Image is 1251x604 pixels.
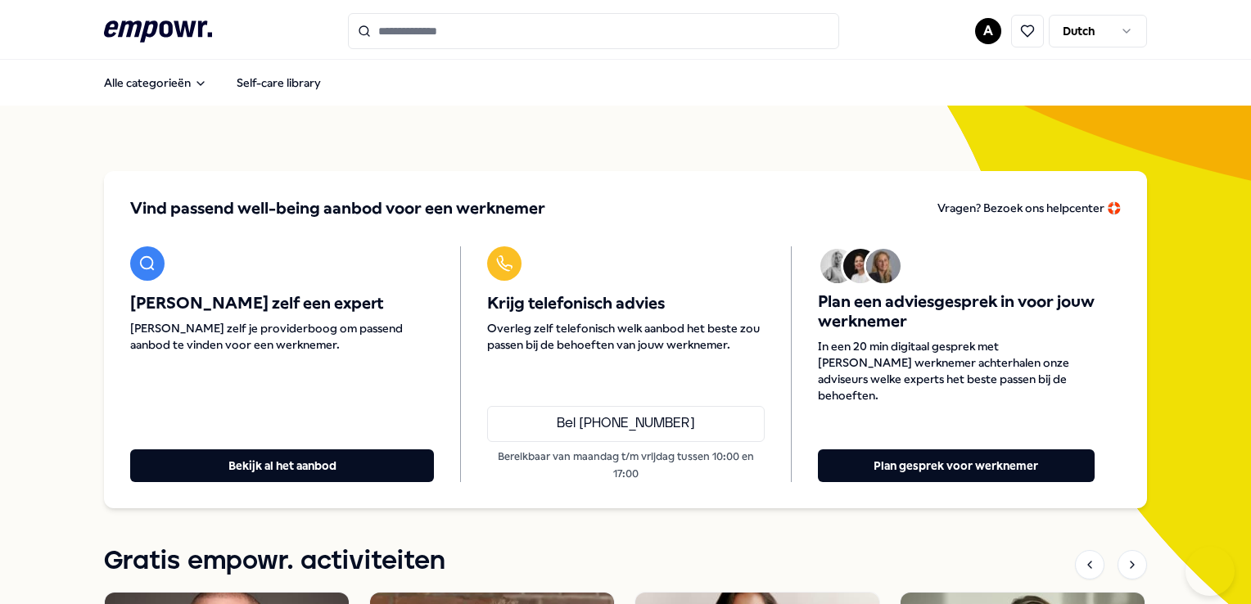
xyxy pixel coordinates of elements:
[820,249,855,283] img: Avatar
[818,292,1095,331] span: Plan een adviesgesprek in voor jouw werknemer
[104,541,445,582] h1: Gratis empowr. activiteiten
[348,13,839,49] input: Search for products, categories or subcategories
[937,201,1121,214] span: Vragen? Bezoek ons helpcenter 🛟
[487,448,764,482] p: Bereikbaar van maandag t/m vrijdag tussen 10:00 en 17:00
[975,18,1001,44] button: A
[487,406,764,442] a: Bel [PHONE_NUMBER]
[937,197,1121,220] a: Vragen? Bezoek ons helpcenter 🛟
[843,249,878,283] img: Avatar
[130,197,545,220] span: Vind passend well-being aanbod voor een werknemer
[130,320,434,353] span: [PERSON_NAME] zelf je providerboog om passend aanbod te vinden voor een werknemer.
[818,338,1095,403] span: In een 20 min digitaal gesprek met [PERSON_NAME] werknemer achterhalen onze adviseurs welke exper...
[866,249,901,283] img: Avatar
[487,294,764,313] span: Krijg telefonisch advies
[487,320,764,353] span: Overleg zelf telefonisch welk aanbod het beste zou passen bij de behoeften van jouw werknemer.
[1186,547,1235,596] iframe: Help Scout Beacon - Open
[224,66,334,99] a: Self-care library
[130,294,434,313] span: [PERSON_NAME] zelf een expert
[91,66,334,99] nav: Main
[818,449,1095,482] button: Plan gesprek voor werknemer
[91,66,220,99] button: Alle categorieën
[130,449,434,482] button: Bekijk al het aanbod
